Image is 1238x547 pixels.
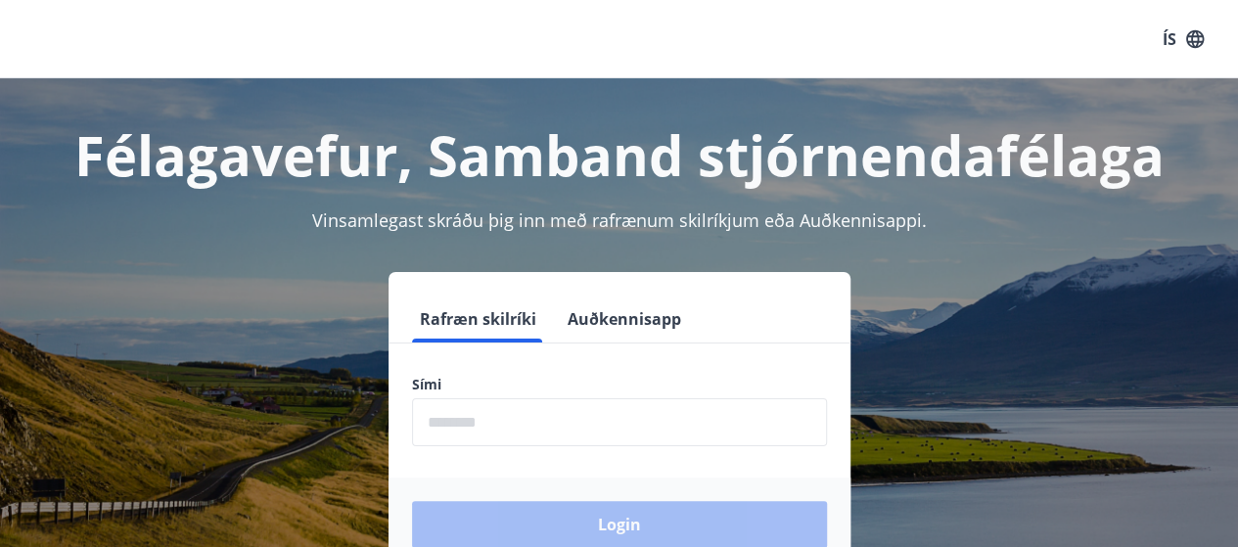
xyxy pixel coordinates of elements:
[560,296,689,342] button: Auðkennisapp
[312,208,927,232] span: Vinsamlegast skráðu þig inn með rafrænum skilríkjum eða Auðkennisappi.
[412,296,544,342] button: Rafræn skilríki
[1152,22,1215,57] button: ÍS
[23,117,1215,192] h1: Félagavefur, Samband stjórnendafélaga
[412,375,827,394] label: Sími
